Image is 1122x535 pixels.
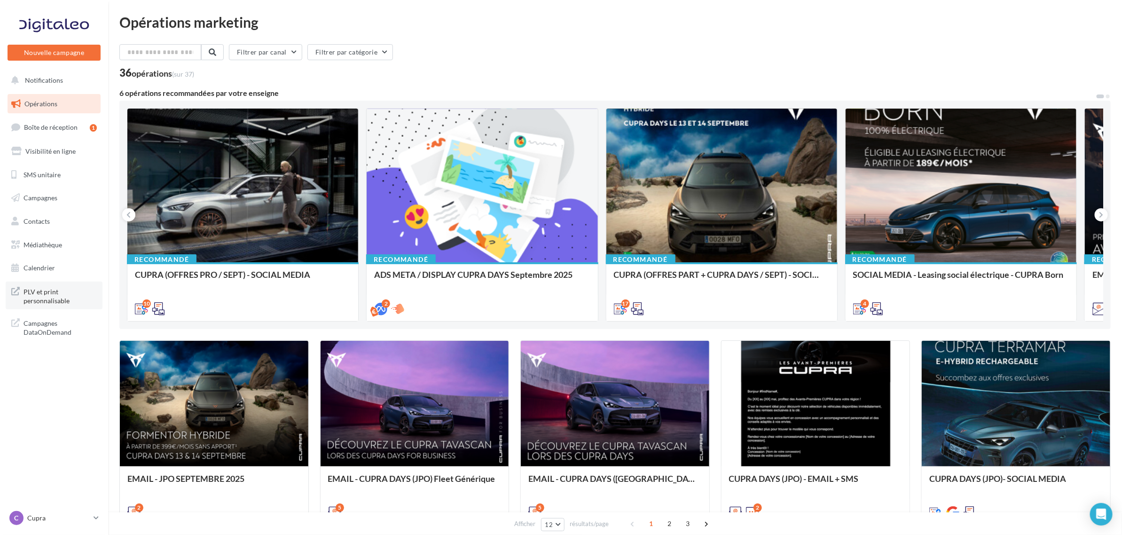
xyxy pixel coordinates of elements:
div: Recommandé [127,254,196,265]
span: 12 [545,521,553,528]
div: Open Intercom Messenger [1090,503,1113,526]
div: Opérations marketing [119,15,1111,29]
span: 1 [643,516,659,531]
button: Nouvelle campagne [8,45,101,61]
span: C [15,513,19,523]
a: Visibilité en ligne [6,142,102,161]
div: Recommandé [845,254,915,265]
div: EMAIL - CUPRA DAYS (JPO) Fleet Générique [328,474,502,493]
a: Médiathèque [6,235,102,255]
div: 17 [621,299,630,308]
div: EMAIL - JPO SEPTEMBRE 2025 [127,474,301,493]
div: CUPRA DAYS (JPO) - EMAIL + SMS [729,474,902,493]
div: CUPRA (OFFRES PRO / SEPT) - SOCIAL MEDIA [135,270,351,289]
a: SMS unitaire [6,165,102,185]
div: EMAIL - CUPRA DAYS ([GEOGRAPHIC_DATA]) Private Générique [528,474,702,493]
div: 5 [536,504,544,512]
div: Recommandé [606,254,675,265]
button: Filtrer par catégorie [307,44,393,60]
span: Opérations [24,100,57,108]
div: 2 [135,504,143,512]
button: 12 [541,518,565,531]
a: Calendrier [6,258,102,278]
a: Campagnes DataOnDemand [6,313,102,341]
div: 4 [861,299,869,308]
span: Boîte de réception [24,123,78,131]
span: Notifications [25,76,63,84]
span: Médiathèque [24,241,62,249]
div: 1 [90,124,97,132]
span: Campagnes [24,194,57,202]
a: PLV et print personnalisable [6,282,102,309]
a: C Cupra [8,509,101,527]
div: opérations [132,69,194,78]
span: PLV et print personnalisable [24,285,97,306]
div: Recommandé [366,254,436,265]
span: Calendrier [24,264,55,272]
div: 6 opérations recommandées par votre enseigne [119,89,1096,97]
button: Notifications [6,71,99,90]
span: 3 [680,516,695,531]
span: SMS unitaire [24,170,61,178]
span: Campagnes DataOnDemand [24,317,97,337]
span: résultats/page [570,519,609,528]
span: (sur 37) [172,70,194,78]
div: 10 [142,299,151,308]
p: Cupra [27,513,90,523]
span: 2 [662,516,677,531]
div: 36 [119,68,194,78]
span: Afficher [515,519,536,528]
div: 5 [336,504,344,512]
div: 2 [753,504,762,512]
button: Filtrer par canal [229,44,302,60]
div: ADS META / DISPLAY CUPRA DAYS Septembre 2025 [374,270,590,289]
a: Boîte de réception1 [6,117,102,137]
span: Contacts [24,217,50,225]
a: Contacts [6,212,102,231]
a: Opérations [6,94,102,114]
span: Visibilité en ligne [25,147,76,155]
div: CUPRA (OFFRES PART + CUPRA DAYS / SEPT) - SOCIAL MEDIA [614,270,830,289]
div: SOCIAL MEDIA - Leasing social électrique - CUPRA Born [853,270,1069,289]
a: Campagnes [6,188,102,208]
div: 2 [382,299,390,308]
div: CUPRA DAYS (JPO)- SOCIAL MEDIA [929,474,1103,493]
